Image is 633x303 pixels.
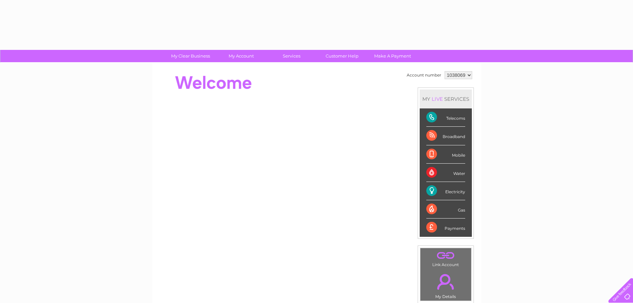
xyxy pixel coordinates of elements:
div: Telecoms [426,108,465,127]
div: MY SERVICES [420,89,472,108]
a: . [422,270,470,293]
a: My Clear Business [163,50,218,62]
div: Water [426,164,465,182]
div: Electricity [426,182,465,200]
td: My Details [420,268,472,301]
div: LIVE [430,96,444,102]
div: Payments [426,219,465,236]
a: . [422,250,470,261]
a: Make A Payment [365,50,420,62]
div: Gas [426,200,465,219]
a: Services [264,50,319,62]
a: My Account [214,50,268,62]
td: Link Account [420,248,472,269]
a: Customer Help [315,50,369,62]
div: Broadband [426,127,465,145]
td: Account number [405,70,443,81]
div: Mobile [426,145,465,164]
